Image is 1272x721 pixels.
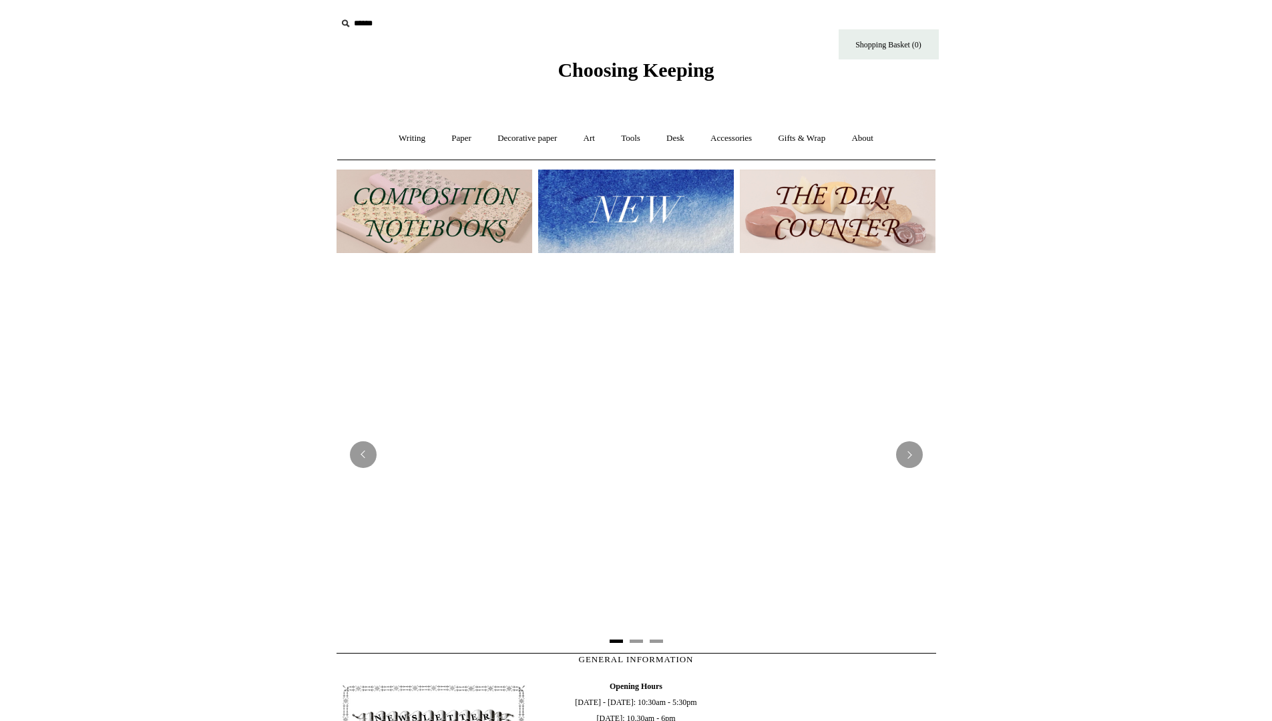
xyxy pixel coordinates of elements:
[650,640,663,643] button: Page 3
[839,29,939,59] a: Shopping Basket (0)
[698,121,764,156] a: Accessories
[630,640,643,643] button: Page 2
[609,121,652,156] a: Tools
[558,69,714,79] a: Choosing Keeping
[350,441,377,468] button: Previous
[558,59,714,81] span: Choosing Keeping
[387,121,437,156] a: Writing
[485,121,569,156] a: Decorative paper
[740,170,935,253] img: The Deli Counter
[610,640,623,643] button: Page 1
[337,170,532,253] img: 202302 Composition ledgers.jpg__PID:69722ee6-fa44-49dd-a067-31375e5d54ec
[572,121,607,156] a: Art
[766,121,837,156] a: Gifts & Wrap
[610,682,662,691] b: Opening Hours
[654,121,696,156] a: Desk
[839,121,885,156] a: About
[579,654,694,664] span: GENERAL INFORMATION
[337,266,936,643] img: 20250131 INSIDE OF THE SHOP.jpg__PID:b9484a69-a10a-4bde-9e8d-1408d3d5e6ad
[538,170,734,253] img: New.jpg__PID:f73bdf93-380a-4a35-bcfe-7823039498e1
[439,121,483,156] a: Paper
[896,441,923,468] button: Next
